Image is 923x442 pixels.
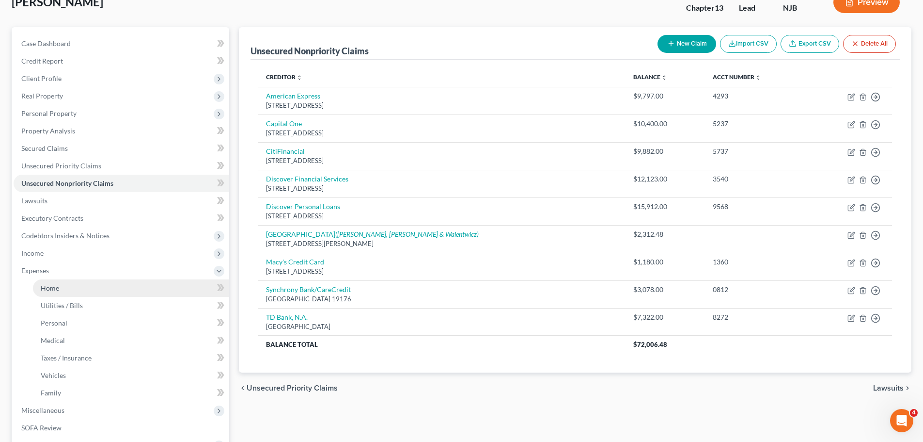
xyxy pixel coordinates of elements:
span: Income [21,249,44,257]
div: $2,312.48 [633,229,697,239]
span: $72,006.48 [633,341,667,348]
div: [STREET_ADDRESS] [266,212,618,221]
a: Discover Personal Loans [266,202,340,211]
a: Capital One [266,119,302,128]
span: Codebtors Insiders & Notices [21,231,110,240]
span: Real Property [21,92,63,100]
i: unfold_more [755,75,761,81]
a: Executory Contracts [14,210,229,227]
div: [STREET_ADDRESS] [266,156,618,165]
button: Import CSV [720,35,777,53]
button: chevron_left Unsecured Priority Claims [239,384,338,392]
span: Home [41,284,59,292]
a: Credit Report [14,52,229,70]
div: $3,078.00 [633,285,697,295]
span: Unsecured Priority Claims [247,384,338,392]
span: Lawsuits [873,384,904,392]
a: Personal [33,314,229,332]
span: Lawsuits [21,196,47,205]
span: Secured Claims [21,144,68,152]
div: 8272 [713,312,800,322]
button: New Claim [657,35,716,53]
a: Synchrony Bank/CareCredit [266,285,351,294]
div: 5737 [713,147,800,156]
a: Vehicles [33,367,229,384]
div: $9,797.00 [633,91,697,101]
a: TD Bank, N.A. [266,313,308,321]
a: SOFA Review [14,419,229,437]
div: $10,400.00 [633,119,697,129]
span: Unsecured Nonpriority Claims [21,179,113,187]
a: Home [33,279,229,297]
div: [STREET_ADDRESS][PERSON_NAME] [266,239,618,248]
div: [STREET_ADDRESS] [266,129,618,138]
div: NJB [783,2,818,14]
a: Medical [33,332,229,349]
div: 9568 [713,202,800,212]
a: Acct Number unfold_more [713,73,761,81]
div: 0812 [713,285,800,295]
span: Credit Report [21,57,63,65]
span: Client Profile [21,74,62,82]
div: 4293 [713,91,800,101]
span: Utilities / Bills [41,301,83,310]
span: Unsecured Priority Claims [21,162,101,170]
span: Executory Contracts [21,214,83,222]
span: SOFA Review [21,424,62,432]
a: Utilities / Bills [33,297,229,314]
span: Taxes / Insurance [41,354,92,362]
a: Export CSV [781,35,839,53]
span: Personal Property [21,109,77,117]
a: Balance unfold_more [633,73,667,81]
div: $7,322.00 [633,312,697,322]
span: Property Analysis [21,127,75,135]
div: Lead [739,2,767,14]
a: Case Dashboard [14,35,229,52]
div: $12,123.00 [633,174,697,184]
a: Unsecured Priority Claims [14,157,229,175]
a: Family [33,384,229,402]
a: Discover Financial Services [266,175,348,183]
span: Personal [41,319,67,327]
a: Unsecured Nonpriority Claims [14,175,229,192]
span: 13 [715,3,723,12]
span: 4 [910,409,918,417]
span: Vehicles [41,371,66,379]
i: ([PERSON_NAME], [PERSON_NAME] & Walentwicz) [335,230,479,238]
i: chevron_left [239,384,247,392]
button: Lawsuits chevron_right [873,384,911,392]
a: Creditor unfold_more [266,73,302,81]
div: $15,912.00 [633,202,697,212]
div: [STREET_ADDRESS] [266,267,618,276]
span: Miscellaneous [21,406,64,414]
i: chevron_right [904,384,911,392]
div: 5237 [713,119,800,129]
div: Chapter [686,2,723,14]
i: unfold_more [661,75,667,81]
iframe: Intercom live chat [890,409,913,432]
div: [GEOGRAPHIC_DATA] 19176 [266,295,618,304]
span: Medical [41,336,65,344]
div: [STREET_ADDRESS] [266,101,618,110]
a: American Express [266,92,320,100]
span: Expenses [21,266,49,275]
a: Taxes / Insurance [33,349,229,367]
div: 3540 [713,174,800,184]
div: [GEOGRAPHIC_DATA] [266,322,618,331]
span: Case Dashboard [21,39,71,48]
i: unfold_more [297,75,302,81]
div: $1,180.00 [633,257,697,267]
th: Balance Total [258,336,626,353]
div: $9,882.00 [633,147,697,156]
div: 1360 [713,257,800,267]
a: Secured Claims [14,140,229,157]
div: Unsecured Nonpriority Claims [250,45,369,57]
a: Property Analysis [14,122,229,140]
a: Macy's Credit Card [266,258,324,266]
span: Family [41,389,61,397]
a: CitiFinancial [266,147,305,155]
a: [GEOGRAPHIC_DATA]([PERSON_NAME], [PERSON_NAME] & Walentwicz) [266,230,479,238]
div: [STREET_ADDRESS] [266,184,618,193]
button: Delete All [843,35,896,53]
a: Lawsuits [14,192,229,210]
